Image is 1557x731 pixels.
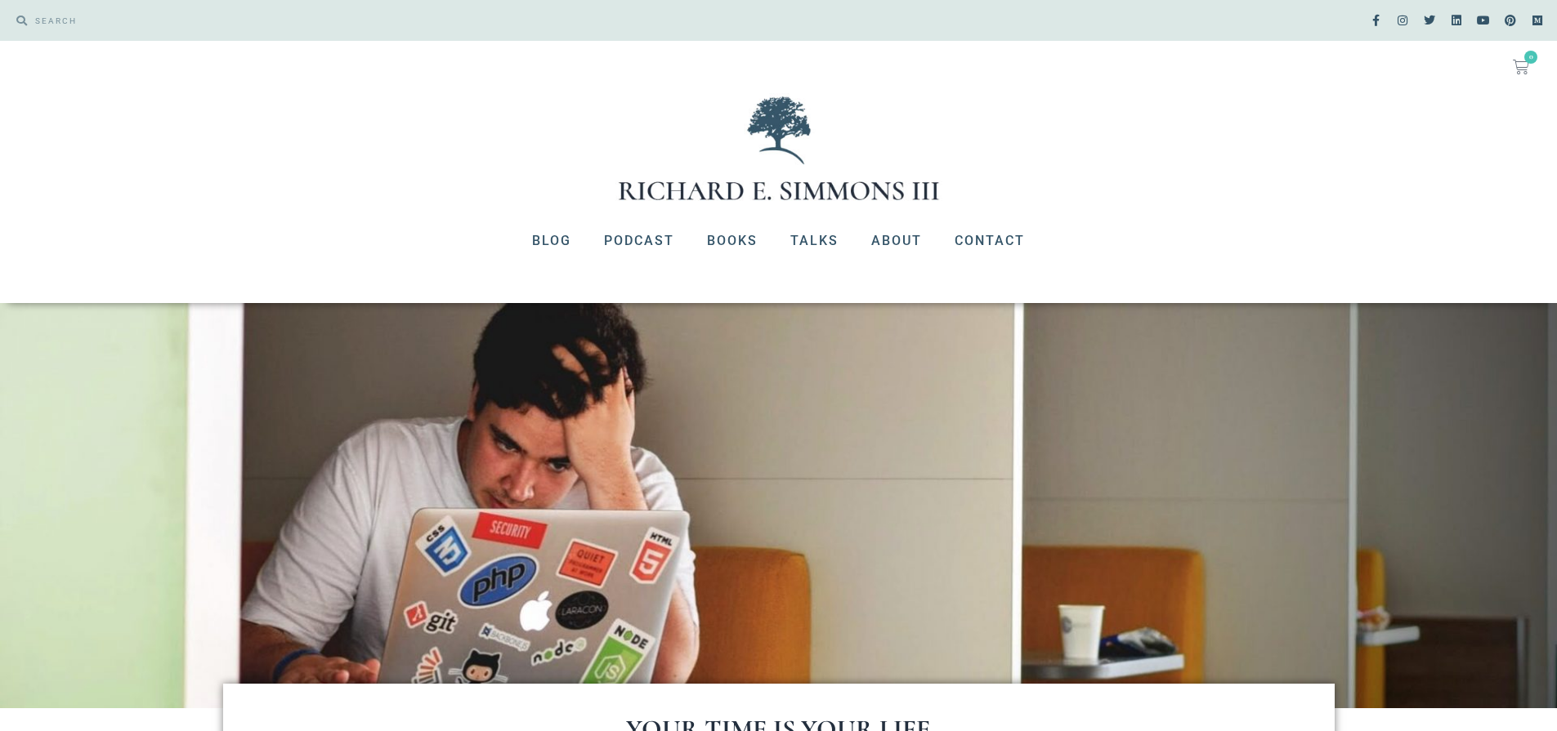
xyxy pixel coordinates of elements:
[588,220,691,262] a: Podcast
[691,220,774,262] a: Books
[27,8,771,33] input: SEARCH
[774,220,855,262] a: Talks
[855,220,938,262] a: About
[516,220,588,262] a: Blog
[1493,49,1549,85] a: 0
[938,220,1041,262] a: Contact
[1524,51,1537,64] span: 0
